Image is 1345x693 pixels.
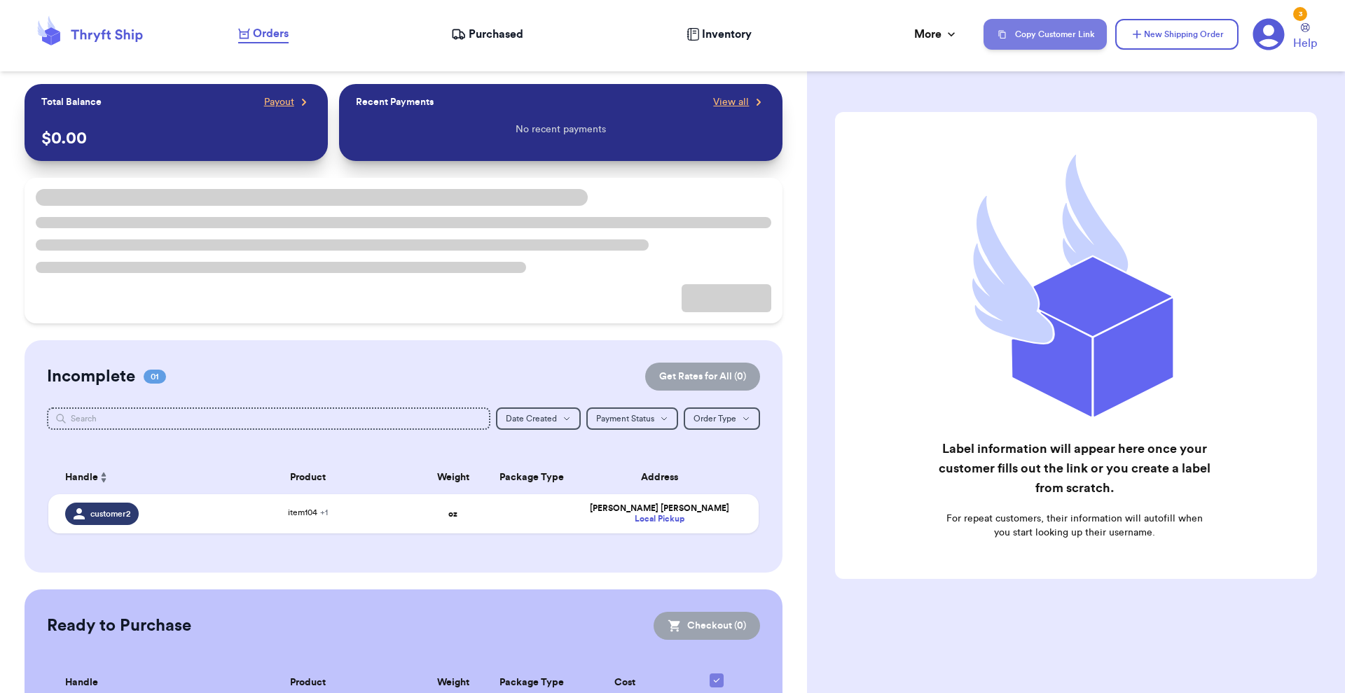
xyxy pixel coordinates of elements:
[47,365,135,388] h2: Incomplete
[201,461,415,494] th: Product
[448,510,457,518] strong: oz
[496,407,581,430] button: Date Created
[469,26,523,43] span: Purchased
[264,95,311,109] a: Payout
[577,514,743,524] div: Local Pickup
[1293,35,1317,52] span: Help
[1115,19,1239,50] button: New Shipping Order
[937,439,1211,498] h2: Label information will appear here once your customer fills out the link or you create a label fr...
[687,26,752,43] a: Inventory
[914,26,958,43] div: More
[320,508,328,517] span: + 1
[702,26,752,43] span: Inventory
[356,95,434,109] p: Recent Payments
[65,675,98,690] span: Handle
[1293,7,1307,21] div: 3
[47,615,191,637] h2: Ready to Purchase
[568,461,759,494] th: Address
[253,25,289,42] span: Orders
[47,407,491,430] input: Search
[41,95,102,109] p: Total Balance
[65,470,98,485] span: Handle
[98,469,109,486] button: Sort ascending
[654,612,760,640] button: Checkout (0)
[451,26,523,43] a: Purchased
[506,414,557,423] span: Date Created
[238,25,289,43] a: Orders
[713,95,749,109] span: View all
[264,95,294,109] span: Payout
[645,363,760,391] button: Get Rates for All (0)
[586,407,678,430] button: Payment Status
[694,414,736,423] span: Order Type
[984,19,1107,50] button: Copy Customer Link
[491,461,567,494] th: Package Type
[1293,23,1317,52] a: Help
[684,407,760,430] button: Order Type
[144,370,166,384] span: 01
[288,508,328,517] span: item104
[713,95,766,109] a: View all
[596,414,654,423] span: Payment Status
[577,503,743,514] div: [PERSON_NAME] [PERSON_NAME]
[937,512,1211,540] p: For repeat customers, their information will autofill when you start looking up their username.
[90,508,130,519] span: customer2
[516,122,606,136] p: No recent payments
[1253,18,1285,50] a: 3
[41,127,311,150] p: $ 0.00
[415,461,491,494] th: Weight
